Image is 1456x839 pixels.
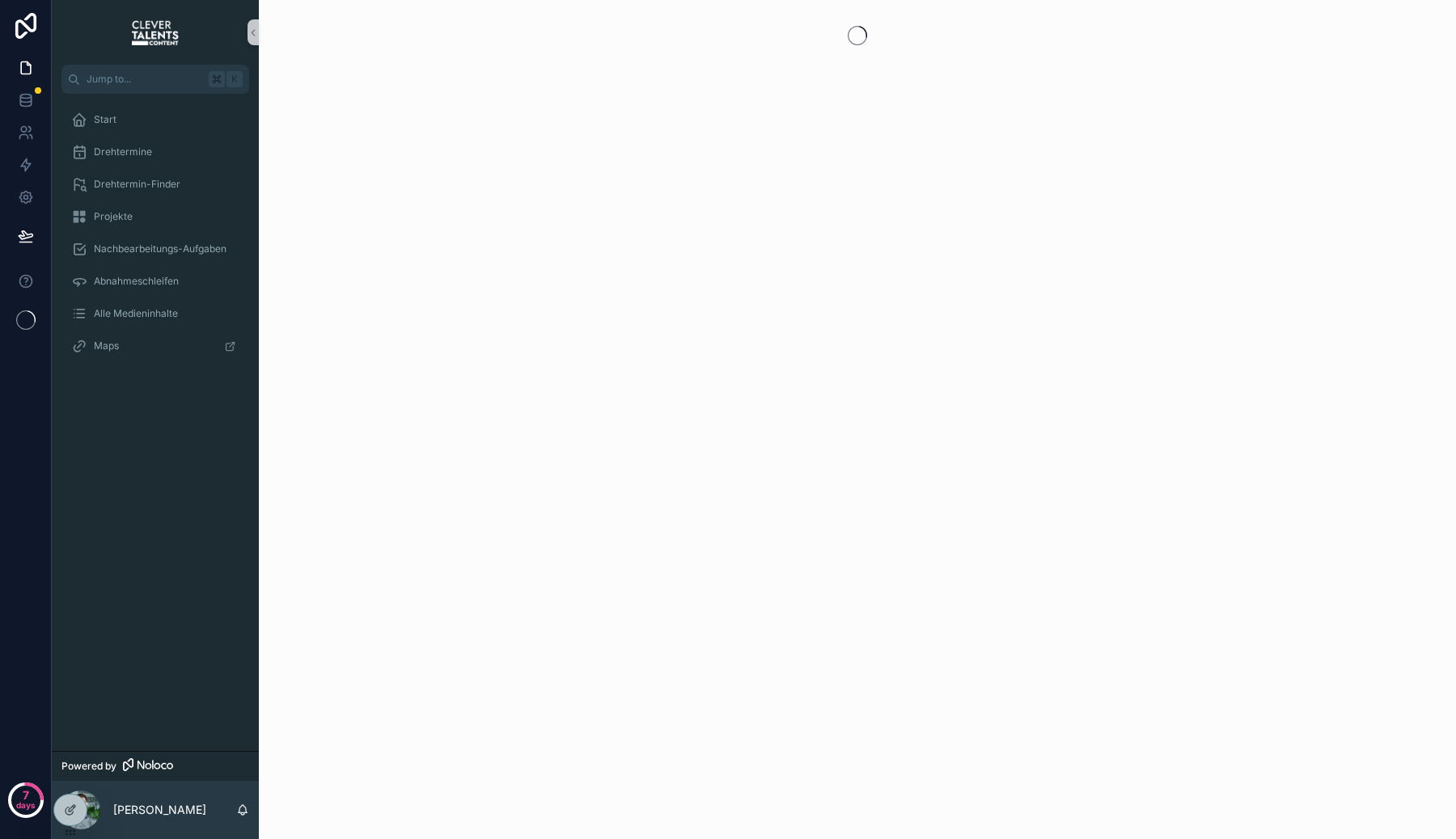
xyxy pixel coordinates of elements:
a: Alle Medieninhalte [61,299,249,328]
a: Maps [61,331,249,360]
div: scrollable content [52,94,259,382]
img: App logo [132,19,180,45]
span: K [228,73,241,86]
span: Drehtermine [94,145,152,158]
span: Start [94,113,116,126]
a: Drehtermine [61,137,249,167]
p: days [16,794,36,816]
span: Alle Medieninhalte [94,307,178,320]
span: Abnahmeschleifen [94,275,179,288]
span: Nachbearbeitungs-Aufgaben [94,242,226,255]
a: Drehtermin-Finder [61,170,249,199]
p: 7 [23,787,29,803]
span: Maps [94,339,119,352]
a: Start [61,105,249,134]
span: Powered by [61,760,116,773]
a: Projekte [61,202,249,231]
a: Nachbearbeitungs-Aufgaben [61,234,249,264]
a: Abnahmeschleifen [61,267,249,296]
button: Jump to...K [61,65,249,94]
span: Jump to... [87,73,202,86]
span: Drehtermin-Finder [94,178,180,191]
p: [PERSON_NAME] [113,802,206,818]
span: Projekte [94,210,133,223]
a: Powered by [52,751,259,781]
